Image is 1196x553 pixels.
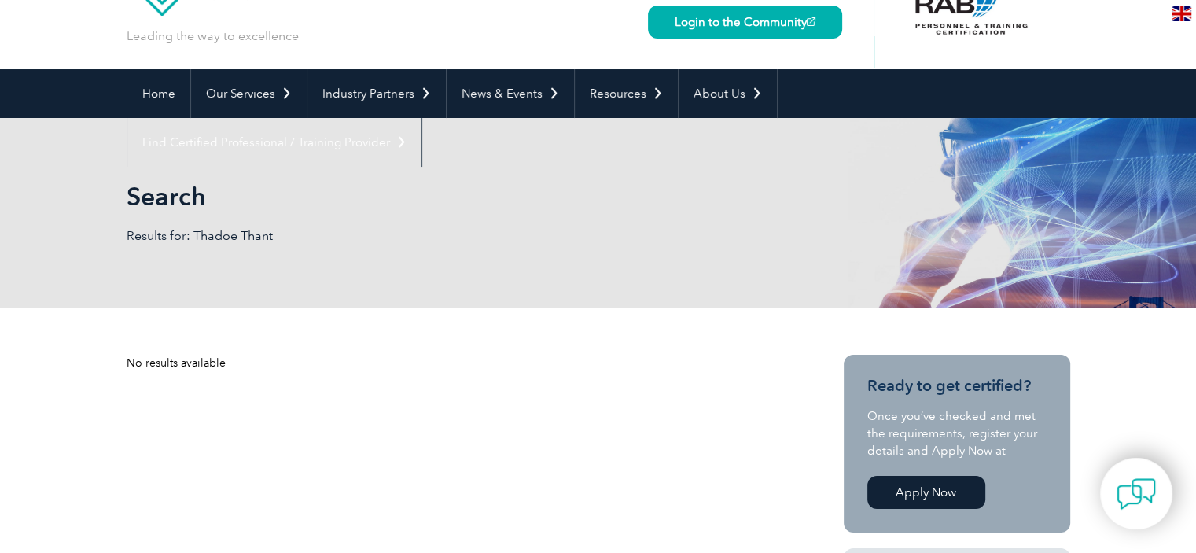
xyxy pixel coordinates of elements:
[867,376,1047,396] h3: Ready to get certified?
[307,69,446,118] a: Industry Partners
[127,69,190,118] a: Home
[127,28,299,45] p: Leading the way to excellence
[1117,474,1156,514] img: contact-chat.png
[648,6,842,39] a: Login to the Community
[127,355,787,371] div: No results available
[679,69,777,118] a: About Us
[191,69,307,118] a: Our Services
[1172,6,1191,21] img: en
[127,118,421,167] a: Find Certified Professional / Training Provider
[867,407,1047,459] p: Once you’ve checked and met the requirements, register your details and Apply Now at
[447,69,574,118] a: News & Events
[807,17,815,26] img: open_square.png
[127,227,598,245] p: Results for: Thadoe Thant
[575,69,678,118] a: Resources
[127,181,730,212] h1: Search
[867,476,985,509] a: Apply Now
